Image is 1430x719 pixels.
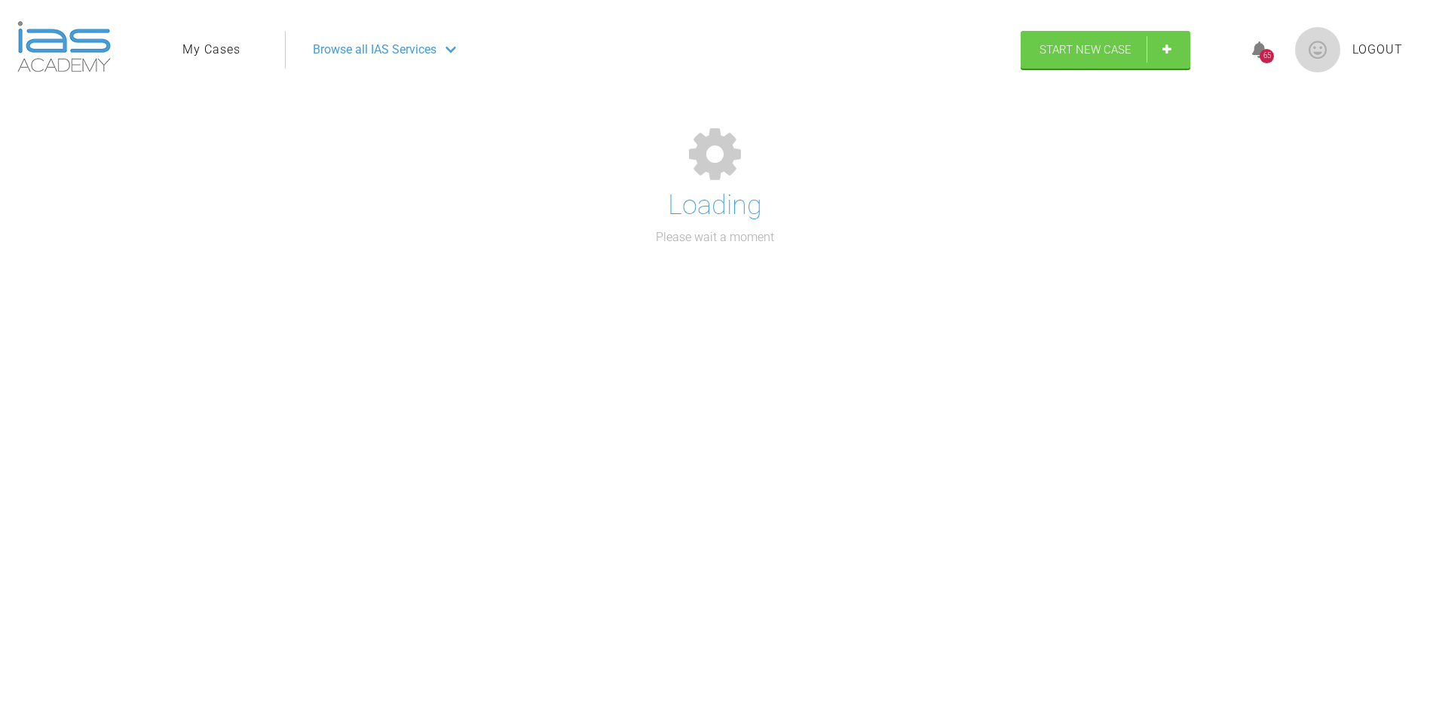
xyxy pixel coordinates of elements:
div: 65 [1260,49,1274,63]
h1: Loading [668,184,762,228]
a: Logout [1352,40,1403,60]
img: profile.png [1295,27,1340,72]
span: Browse all IAS Services [313,40,436,60]
span: Start New Case [1040,43,1131,57]
a: Start New Case [1021,31,1190,69]
a: My Cases [182,40,240,60]
p: Please wait a moment [656,228,774,247]
img: logo-light.3e3ef733.png [17,21,111,72]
